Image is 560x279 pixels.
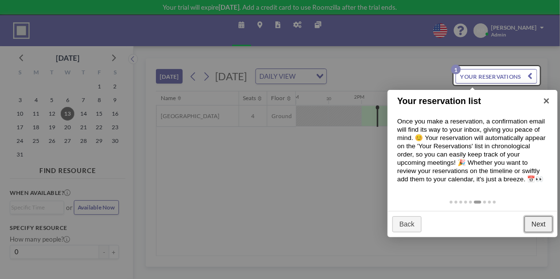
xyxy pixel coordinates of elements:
[388,108,558,193] div: Once you make a reservation, a confirmation email will find its way to your inbox, giving you pea...
[397,95,533,108] h1: Your reservation list
[536,90,558,112] a: ×
[525,216,553,232] a: Next
[451,65,461,74] p: 1
[392,216,422,232] a: Back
